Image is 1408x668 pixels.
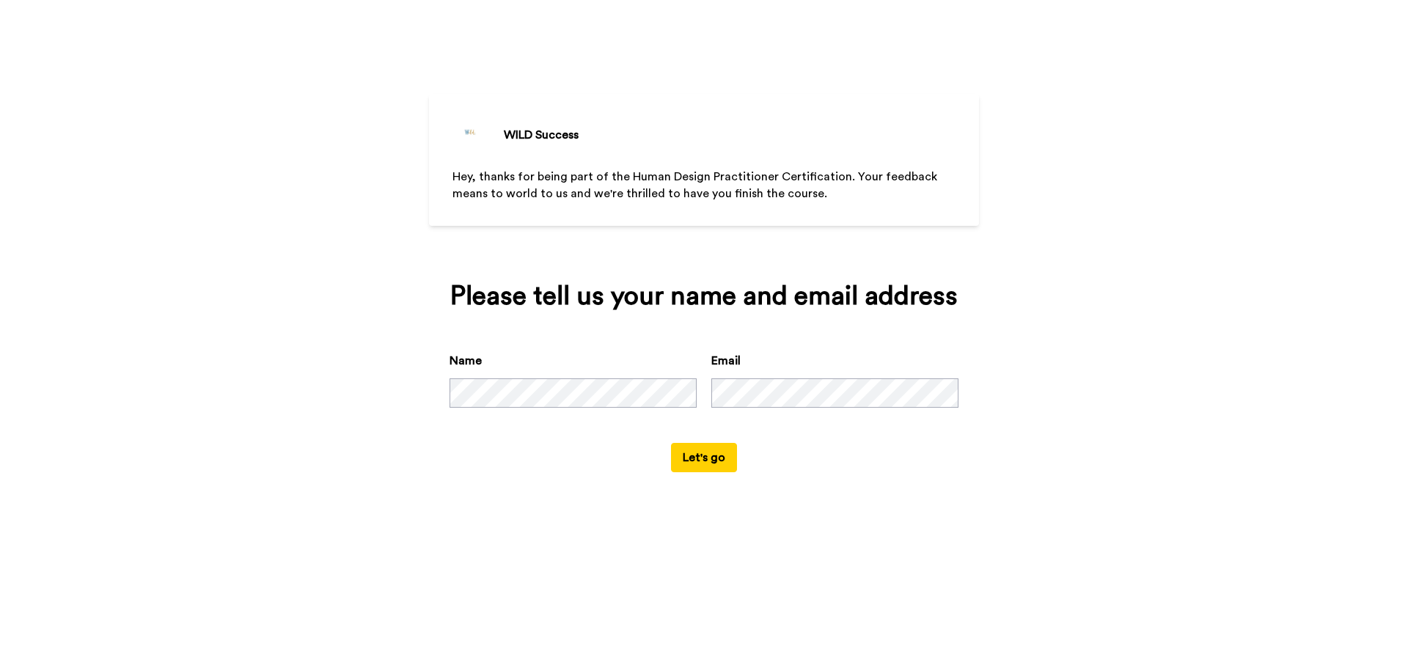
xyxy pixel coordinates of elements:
[711,352,741,370] label: Email
[671,443,737,472] button: Let's go
[452,171,940,199] span: Hey, thanks for being part of the Human Design Practitioner Certification. Your feedback means to...
[450,352,482,370] label: Name
[504,126,579,144] div: WILD Success
[450,282,958,311] div: Please tell us your name and email address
